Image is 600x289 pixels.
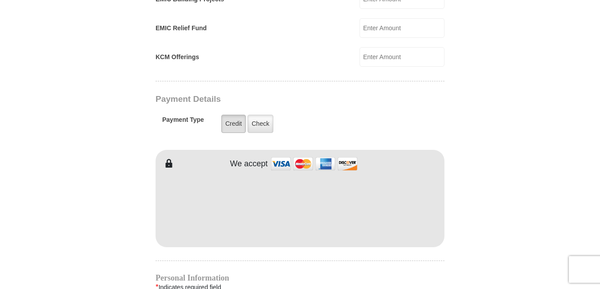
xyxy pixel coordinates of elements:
[156,274,444,281] h4: Personal Information
[248,115,273,133] label: Check
[156,52,199,62] label: KCM Offerings
[156,24,207,33] label: EMIC Relief Fund
[360,47,444,67] input: Enter Amount
[221,115,246,133] label: Credit
[270,154,359,173] img: credit cards accepted
[156,94,382,104] h3: Payment Details
[230,159,268,169] h4: We accept
[360,18,444,38] input: Enter Amount
[162,116,204,128] h5: Payment Type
